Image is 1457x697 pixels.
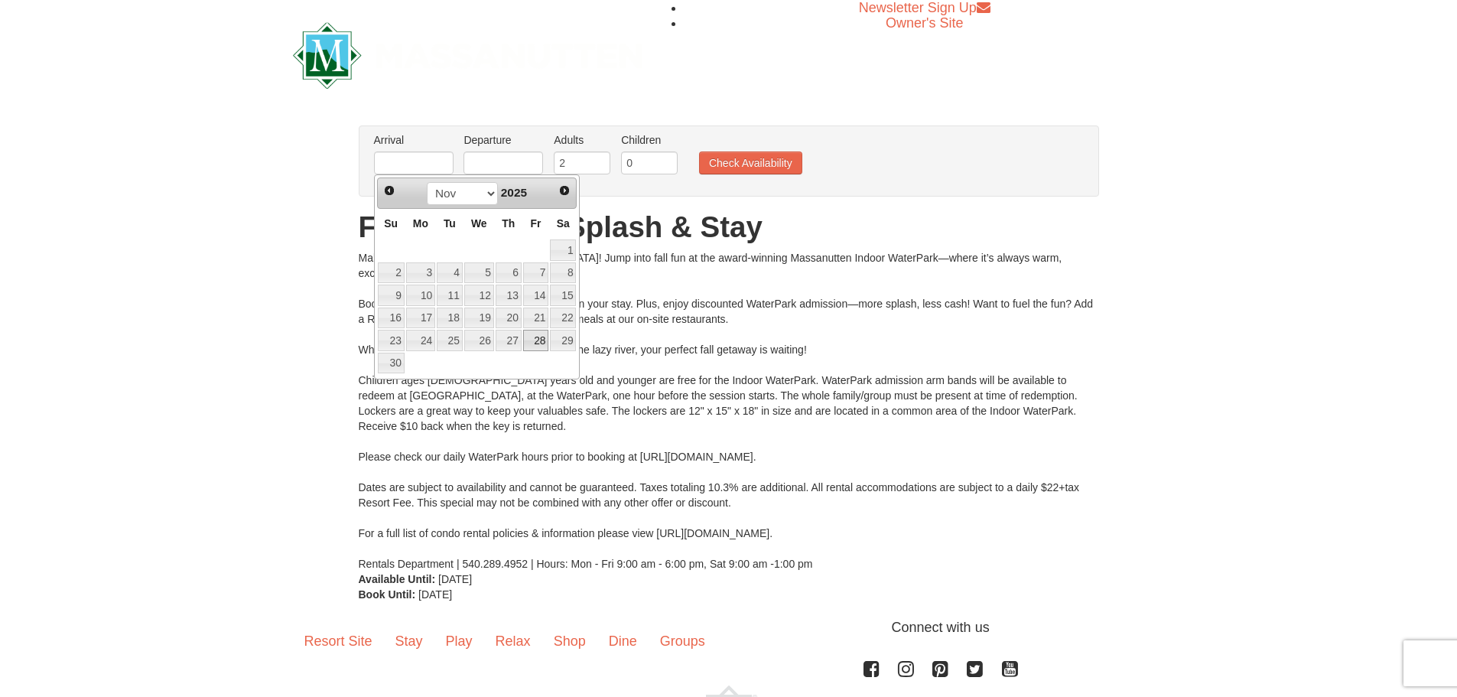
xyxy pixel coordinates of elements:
a: 20 [496,308,522,329]
a: 12 [464,285,494,306]
a: 11 [437,285,463,306]
td: available [463,262,495,285]
a: 10 [406,285,435,306]
a: Stay [384,617,434,665]
a: 23 [378,330,405,351]
a: 21 [523,308,549,329]
td: available [549,239,577,262]
a: Owner's Site [886,15,963,31]
span: Sunday [384,217,398,230]
a: 29 [550,330,576,351]
td: available [377,352,405,375]
a: 9 [378,285,405,306]
button: Check Availability [699,151,802,174]
td: available [377,262,405,285]
td: available [522,329,550,352]
td: available [549,284,577,307]
span: Friday [531,217,541,230]
td: available [377,307,405,330]
a: 24 [406,330,435,351]
a: Dine [597,617,649,665]
label: Adults [554,132,610,148]
td: available [463,307,495,330]
span: [DATE] [438,573,472,585]
label: Arrival [374,132,454,148]
span: Monday [413,217,428,230]
span: Tuesday [444,217,456,230]
span: Wednesday [471,217,487,230]
td: available [463,329,495,352]
td: available [405,284,436,307]
img: Massanutten Resort Logo [293,22,643,89]
td: available [436,262,463,285]
a: 30 [378,353,405,374]
span: [DATE] [418,588,452,601]
a: 13 [496,285,522,306]
td: available [436,307,463,330]
a: 15 [550,285,576,306]
td: available [495,284,522,307]
a: Massanutten Resort [293,35,643,71]
a: 1 [550,239,576,261]
a: 7 [523,262,549,284]
span: Next [558,184,571,197]
a: 3 [406,262,435,284]
a: 4 [437,262,463,284]
a: Play [434,617,484,665]
a: 18 [437,308,463,329]
p: Connect with us [293,617,1165,638]
a: Groups [649,617,717,665]
td: available [377,284,405,307]
h1: Fall Into Fun – Splash & Stay [359,212,1099,243]
td: available [377,329,405,352]
label: Children [621,132,678,148]
a: 16 [378,308,405,329]
a: 17 [406,308,435,329]
td: available [549,262,577,285]
a: 27 [496,330,522,351]
div: Make a Splash This Fall at [GEOGRAPHIC_DATA]! Jump into fall fun at the award-winning Massanutten... [359,250,1099,572]
td: available [522,284,550,307]
a: Next [554,180,575,201]
strong: Book Until: [359,588,416,601]
a: Resort Site [293,617,384,665]
a: 26 [464,330,494,351]
td: available [436,284,463,307]
td: available [405,262,436,285]
td: available [495,329,522,352]
span: Prev [383,184,395,197]
a: Shop [542,617,597,665]
a: Relax [484,617,542,665]
span: 2025 [501,186,527,199]
a: 5 [464,262,494,284]
label: Departure [463,132,543,148]
a: 14 [523,285,549,306]
a: 2 [378,262,405,284]
td: available [436,329,463,352]
a: 19 [464,308,494,329]
td: available [522,262,550,285]
span: Thursday [502,217,515,230]
td: available [549,329,577,352]
td: available [522,307,550,330]
td: available [405,307,436,330]
a: 6 [496,262,522,284]
td: available [405,329,436,352]
td: available [549,307,577,330]
td: available [495,307,522,330]
a: 28 [523,330,549,351]
span: Saturday [557,217,570,230]
td: available [495,262,522,285]
a: 25 [437,330,463,351]
strong: Available Until: [359,573,436,585]
a: 8 [550,262,576,284]
a: 22 [550,308,576,329]
td: available [463,284,495,307]
a: Prev [379,180,401,201]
